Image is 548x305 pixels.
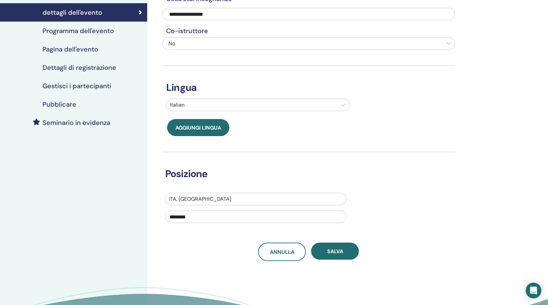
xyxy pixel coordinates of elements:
[43,119,110,127] h4: Seminario in evidenza
[258,243,306,261] a: Annulla
[175,124,221,131] span: Aggiungi lingua
[43,27,114,35] h4: Programma dell'evento
[526,283,541,298] div: Open Intercom Messenger
[311,243,359,260] button: Salva
[327,248,343,255] span: Salva
[168,40,175,47] span: No
[43,100,76,108] h4: Pubblicare
[43,82,111,90] h4: Gestisci i partecipanti
[43,64,116,71] h4: Dettagli di registrazione
[270,249,294,255] span: Annulla
[161,168,446,180] h3: Posizione
[43,45,98,53] h4: Pagina dell'evento
[162,82,455,93] h3: Lingua
[167,119,229,136] button: Aggiungi lingua
[43,9,102,16] h4: dettagli dell'evento
[162,27,455,35] h4: Co-istruttore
